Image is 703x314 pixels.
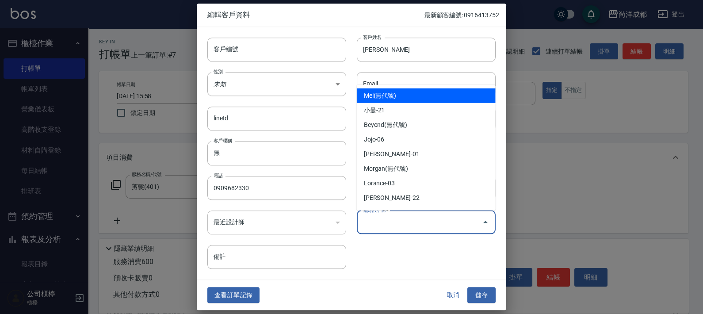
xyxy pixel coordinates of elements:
label: 客戶暱稱 [214,138,232,144]
li: Jojo-06 [357,132,496,147]
li: 小曼-21 [357,103,496,118]
li: Lance-02 [357,205,496,220]
label: 偏好設計師 [363,207,386,213]
button: 儲存 [467,287,496,303]
li: Lorance-03 [357,176,496,191]
label: 客戶姓名 [363,34,382,40]
label: 電話 [214,172,223,179]
label: 性別 [214,68,223,75]
li: Mei(無代號) [357,88,496,103]
button: 取消 [439,287,467,303]
button: 查看訂單記錄 [207,287,260,303]
p: 最新顧客編號: 0916413752 [424,11,499,20]
li: [PERSON_NAME]-01 [357,147,496,161]
button: Close [478,215,493,230]
li: [PERSON_NAME]-22 [357,191,496,205]
li: Beyond(無代號) [357,118,496,132]
span: 編輯客戶資料 [207,11,424,19]
em: 未知 [214,80,226,88]
li: Morgan(無代號) [357,161,496,176]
